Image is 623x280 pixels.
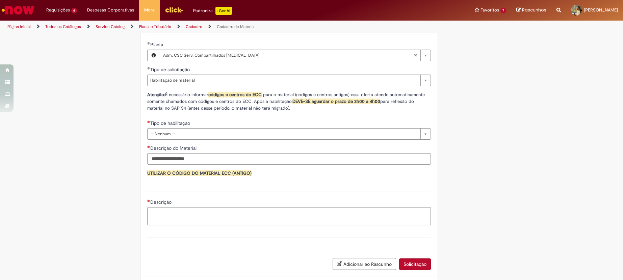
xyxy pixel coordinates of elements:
[71,8,77,13] span: 6
[215,7,232,15] p: +GenAi
[584,7,618,13] span: [PERSON_NAME]
[147,145,150,148] span: Necessários
[45,24,81,29] a: Todos os Catálogos
[147,207,431,225] textarea: Descrição
[165,5,183,15] img: click_logo_yellow_360x200.png
[150,66,191,73] span: Tipo de solicitação
[147,42,150,45] span: Obrigatório Preenchido
[147,199,150,202] span: Necessários
[150,129,417,139] span: -- Nenhum --
[481,7,499,13] span: Favoritos
[150,120,191,126] span: Tipo de habilitação
[147,92,425,111] span: É necessário informar para o material (códigos e centros antigos) essa oferta atende automaticame...
[87,7,134,13] span: Despesas Corporativas
[193,7,232,15] div: Padroniza
[150,145,198,151] span: Descrição do Material
[96,24,125,29] a: Service Catalog
[147,120,150,123] span: Necessários
[150,75,417,86] span: Habilitação de material
[148,50,160,61] button: Planta, Visualizar este registro Adm. CSC Serv. Compartilhados IBS
[516,7,546,13] a: Rascunhos
[399,258,431,270] button: Solicitação
[208,92,262,97] span: códigos e centros do ECC
[5,21,410,33] ul: Trilhas de página
[217,24,255,29] a: Cadastro de Material
[147,153,431,165] input: Descrição do Material
[522,7,546,13] span: Rascunhos
[150,199,173,205] span: Descrição
[150,41,164,48] span: Necessários - Planta
[163,50,414,61] span: Adm. CSC Serv. Compartilhados [MEDICAL_DATA]
[139,24,171,29] a: Fiscal e Tributário
[333,258,396,270] button: Adicionar ao Rascunho
[292,99,380,104] strong: DEVE-SE aguardar o prazo de 2h00 a 4h00
[147,170,252,176] span: UTILIZAR O CÓDIGO DO MATERIAL ECC (ANTIGO)
[147,92,165,97] strong: Atenção:
[46,7,70,13] span: Requisições
[500,8,506,13] span: 7
[7,24,31,29] a: Página inicial
[160,50,431,61] a: Adm. CSC Serv. Compartilhados [MEDICAL_DATA]Limpar campo Planta
[147,67,150,69] span: Obrigatório Preenchido
[410,50,420,61] abbr: Limpar campo Planta
[1,3,35,17] img: ServiceNow
[186,24,202,29] a: Cadastro
[144,7,155,13] span: More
